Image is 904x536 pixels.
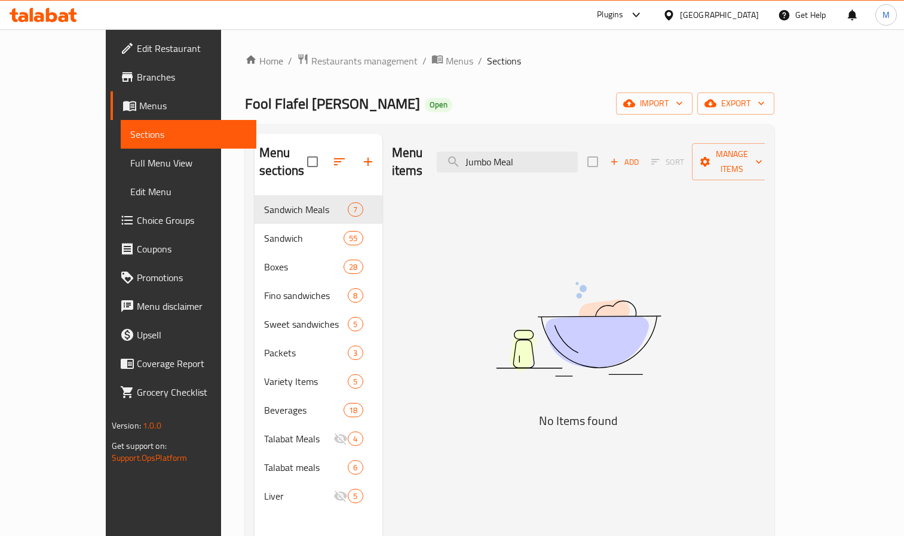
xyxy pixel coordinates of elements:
button: Add [605,153,643,171]
span: Menus [446,54,473,68]
span: Full Menu View [130,156,247,170]
span: Branches [137,70,247,84]
span: Talabat meals [264,460,348,475]
div: items [348,317,363,331]
img: dish.svg [429,250,728,408]
div: [GEOGRAPHIC_DATA] [680,8,759,21]
span: 28 [344,261,362,273]
span: Grocery Checklist [137,385,247,399]
a: Menus [111,91,257,120]
span: Edit Menu [130,184,247,199]
span: Promotions [137,270,247,285]
span: 5 [348,491,362,502]
span: 1.0.0 [143,418,161,433]
div: Open [425,98,452,112]
li: / [288,54,292,68]
span: 55 [344,233,362,244]
a: Edit Restaurant [111,34,257,63]
a: Sections [121,120,257,149]
span: 5 [348,319,362,330]
span: Select section first [643,153,692,171]
span: Sandwich [264,231,344,245]
span: Talabat Meals [264,432,333,446]
a: Menus [431,53,473,69]
span: 8 [348,290,362,301]
div: Fino sandwiches8 [255,281,382,310]
span: Edit Restaurant [137,41,247,56]
div: Sweet sandwiches5 [255,310,382,338]
div: items [344,260,363,274]
span: 18 [344,405,362,416]
div: items [348,288,363,303]
svg: Inactive section [333,432,348,446]
span: Get support on: [112,438,167,454]
nav: Menu sections [255,190,382,515]
a: Promotions [111,263,257,292]
span: export [707,96,765,111]
span: Choice Groups [137,213,247,227]
span: Beverages [264,403,344,417]
a: Coverage Report [111,349,257,378]
span: Sections [487,54,521,68]
h2: Menu sections [259,144,307,180]
a: Branches [111,63,257,91]
span: 7 [348,204,362,215]
span: Sandwich Meals [264,202,348,217]
div: Sandwich55 [255,224,382,252]
div: items [348,374,363,389]
li: / [478,54,482,68]
button: import [616,93,692,115]
div: items [348,460,363,475]
span: Variety Items [264,374,348,389]
div: Variety Items5 [255,367,382,396]
div: items [344,403,363,417]
button: Manage items [692,143,772,180]
span: Sections [130,127,247,141]
span: 5 [348,376,362,387]
span: Manage items [701,147,762,177]
h5: No Items found [429,411,728,430]
span: import [626,96,683,111]
span: Open [425,100,452,110]
span: 6 [348,462,362,473]
span: Add [608,155,641,169]
div: items [348,346,363,360]
div: Boxes28 [255,252,382,281]
a: Menu disclaimer [111,292,257,321]
span: 4 [348,433,362,445]
input: search [437,152,578,172]
span: Fool Flafel [PERSON_NAME] [245,90,420,117]
span: Coverage Report [137,356,247,371]
div: Packets3 [255,338,382,367]
span: 3 [348,347,362,359]
span: Liver [264,489,333,503]
div: Liver5 [255,482,382,510]
a: Grocery Checklist [111,378,257,406]
span: Upsell [137,328,247,342]
span: Coupons [137,242,247,256]
a: Choice Groups [111,206,257,235]
span: Menus [139,98,247,113]
span: M [882,8,890,21]
a: Home [245,54,283,68]
div: Talabat meals6 [255,453,382,482]
div: items [348,432,363,446]
button: export [697,93,774,115]
div: Sandwich Meals7 [255,195,382,224]
span: Fino sandwiches [264,288,348,303]
span: Version: [112,418,141,433]
span: Menu disclaimer [137,299,247,313]
span: Select all sections [300,149,325,174]
span: Restaurants management [311,54,418,68]
span: Packets [264,346,348,360]
span: Sort sections [325,147,354,176]
div: items [348,489,363,503]
span: Sweet sandwiches [264,317,348,331]
li: / [422,54,427,68]
div: Talabat Meals4 [255,424,382,453]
